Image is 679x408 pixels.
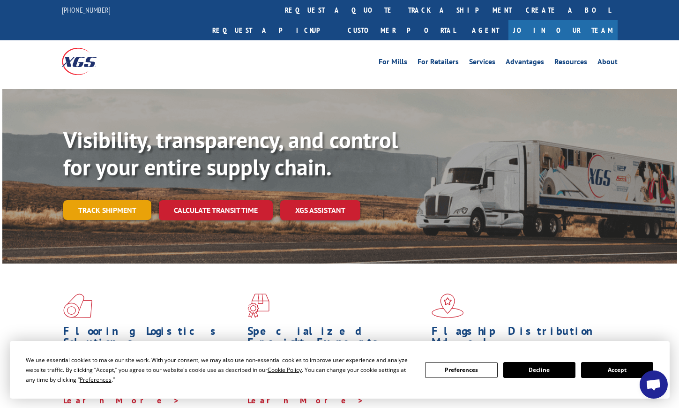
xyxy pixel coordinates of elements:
div: Open chat [640,370,668,399]
b: Visibility, transparency, and control for your entire supply chain. [63,125,398,181]
a: For Mills [379,58,407,68]
button: Preferences [425,362,497,378]
a: Advantages [506,58,544,68]
h1: Flooring Logistics Solutions [63,325,240,353]
span: Preferences [80,376,112,384]
a: Calculate transit time [159,200,273,220]
a: Learn More > [63,395,180,406]
a: About [597,58,618,68]
a: Learn More > [247,395,364,406]
img: xgs-icon-focused-on-flooring-red [247,294,269,318]
a: Customer Portal [341,20,463,40]
span: Cookie Policy [268,366,302,374]
a: [PHONE_NUMBER] [62,5,111,15]
a: XGS ASSISTANT [280,200,360,220]
a: Request a pickup [205,20,341,40]
a: Join Our Team [508,20,618,40]
a: Services [469,58,495,68]
button: Accept [581,362,653,378]
button: Decline [503,362,575,378]
div: We use essential cookies to make our site work. With your consent, we may also use non-essential ... [26,355,414,385]
img: xgs-icon-flagship-distribution-model-red [432,294,464,318]
a: Agent [463,20,508,40]
a: Track shipment [63,200,151,220]
a: Resources [554,58,587,68]
div: Cookie Consent Prompt [10,341,670,399]
h1: Flagship Distribution Model [432,325,609,353]
h1: Specialized Freight Experts [247,325,425,353]
a: For Retailers [418,58,459,68]
img: xgs-icon-total-supply-chain-intelligence-red [63,294,92,318]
